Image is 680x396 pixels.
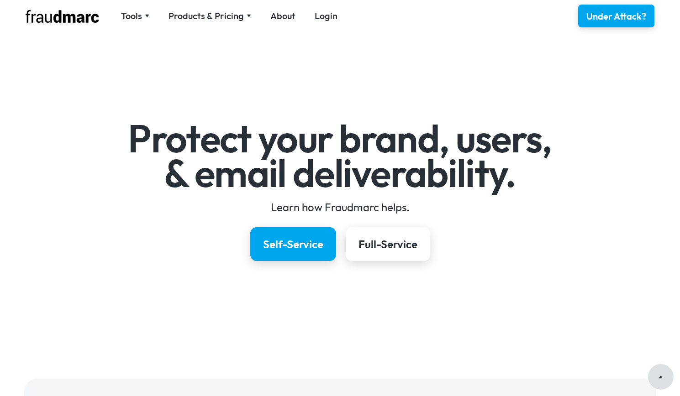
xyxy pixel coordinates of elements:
[315,10,337,22] a: Login
[121,10,142,22] div: Tools
[121,10,149,22] div: Tools
[169,10,251,22] div: Products & Pricing
[346,227,430,261] a: Full-Service
[75,121,605,190] h1: Protect your brand, users, & email deliverability.
[586,10,646,23] div: Under Attack?
[169,10,244,22] div: Products & Pricing
[578,5,654,27] a: Under Attack?
[263,237,323,251] div: Self-Service
[250,227,336,261] a: Self-Service
[75,200,605,214] div: Learn how Fraudmarc helps.
[270,10,295,22] a: About
[358,237,417,251] div: Full-Service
